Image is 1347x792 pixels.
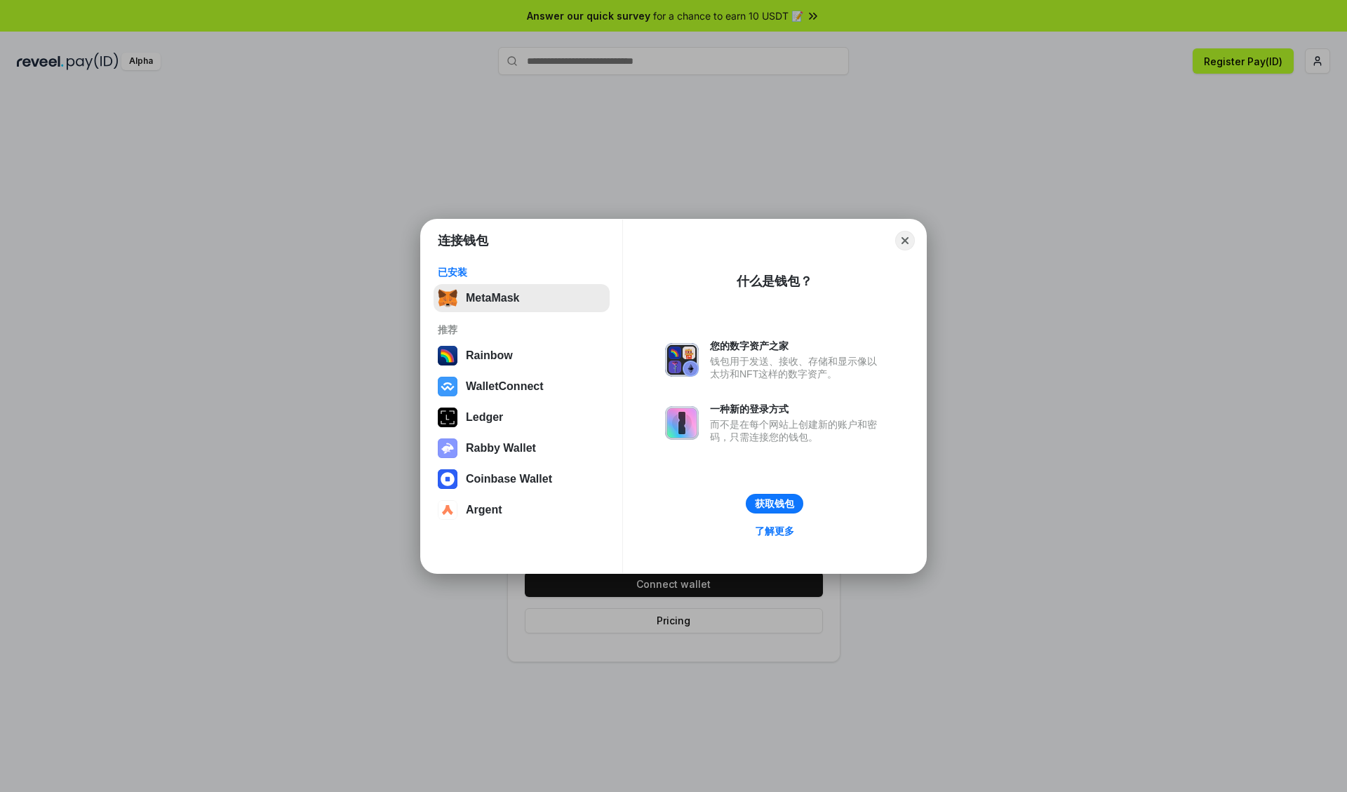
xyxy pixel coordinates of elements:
[466,292,519,304] div: MetaMask
[466,411,503,424] div: Ledger
[710,403,884,415] div: 一种新的登录方式
[665,343,699,377] img: svg+xml,%3Csvg%20xmlns%3D%22http%3A%2F%2Fwww.w3.org%2F2000%2Fsvg%22%20fill%3D%22none%22%20viewBox...
[746,494,803,514] button: 获取钱包
[466,349,513,362] div: Rainbow
[438,377,457,396] img: svg+xml,%3Csvg%20width%3D%2228%22%20height%3D%2228%22%20viewBox%3D%220%200%2028%2028%22%20fill%3D...
[434,284,610,312] button: MetaMask
[434,434,610,462] button: Rabby Wallet
[438,346,457,365] img: svg+xml,%3Csvg%20width%3D%22120%22%20height%3D%22120%22%20viewBox%3D%220%200%20120%20120%22%20fil...
[438,500,457,520] img: svg+xml,%3Csvg%20width%3D%2228%22%20height%3D%2228%22%20viewBox%3D%220%200%2028%2028%22%20fill%3D...
[737,273,812,290] div: 什么是钱包？
[434,342,610,370] button: Rainbow
[438,232,488,249] h1: 连接钱包
[466,380,544,393] div: WalletConnect
[438,288,457,308] img: svg+xml,%3Csvg%20fill%3D%22none%22%20height%3D%2233%22%20viewBox%3D%220%200%2035%2033%22%20width%...
[438,438,457,458] img: svg+xml,%3Csvg%20xmlns%3D%22http%3A%2F%2Fwww.w3.org%2F2000%2Fsvg%22%20fill%3D%22none%22%20viewBox...
[434,496,610,524] button: Argent
[466,473,552,485] div: Coinbase Wallet
[746,522,803,540] a: 了解更多
[665,406,699,440] img: svg+xml,%3Csvg%20xmlns%3D%22http%3A%2F%2Fwww.w3.org%2F2000%2Fsvg%22%20fill%3D%22none%22%20viewBox...
[755,497,794,510] div: 获取钱包
[438,408,457,427] img: svg+xml,%3Csvg%20xmlns%3D%22http%3A%2F%2Fwww.w3.org%2F2000%2Fsvg%22%20width%3D%2228%22%20height%3...
[710,355,884,380] div: 钱包用于发送、接收、存储和显示像以太坊和NFT这样的数字资产。
[466,504,502,516] div: Argent
[710,340,884,352] div: 您的数字资产之家
[434,465,610,493] button: Coinbase Wallet
[438,469,457,489] img: svg+xml,%3Csvg%20width%3D%2228%22%20height%3D%2228%22%20viewBox%3D%220%200%2028%2028%22%20fill%3D...
[466,442,536,455] div: Rabby Wallet
[895,231,915,250] button: Close
[438,266,605,278] div: 已安装
[434,403,610,431] button: Ledger
[438,323,605,336] div: 推荐
[434,372,610,401] button: WalletConnect
[710,418,884,443] div: 而不是在每个网站上创建新的账户和密码，只需连接您的钱包。
[755,525,794,537] div: 了解更多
